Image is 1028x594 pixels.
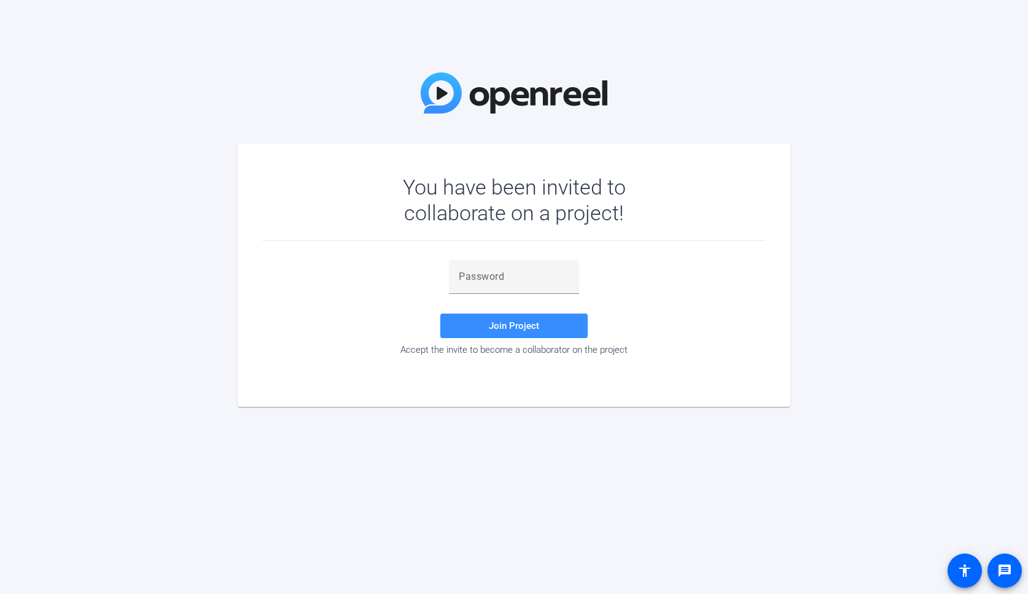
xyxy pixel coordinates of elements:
[957,563,972,578] mat-icon: accessibility
[459,269,569,284] input: Password
[489,320,539,331] span: Join Project
[421,72,607,114] img: OpenReel Logo
[997,563,1012,578] mat-icon: message
[262,344,766,355] div: Accept the invite to become a collaborator on the project
[367,174,661,226] div: You have been invited to collaborate on a project!
[440,314,588,338] button: Join Project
